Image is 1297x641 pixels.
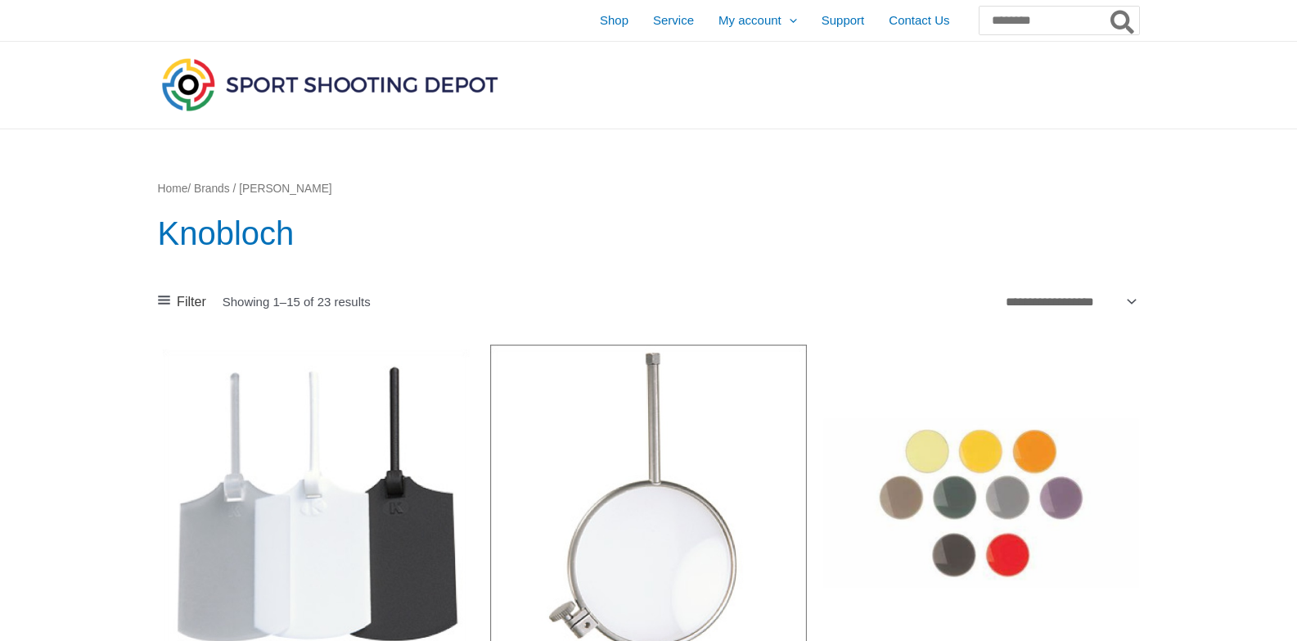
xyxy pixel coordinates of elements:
nav: Breadcrumb [158,178,1140,200]
h1: Knobloch [158,210,1140,256]
span: Filter [177,290,206,314]
button: Search [1107,7,1139,34]
a: Filter [158,290,206,314]
img: Sport Shooting Depot [158,54,502,115]
select: Shop order [1000,289,1140,314]
a: Home [158,183,188,195]
p: Showing 1–15 of 23 results [223,296,371,308]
